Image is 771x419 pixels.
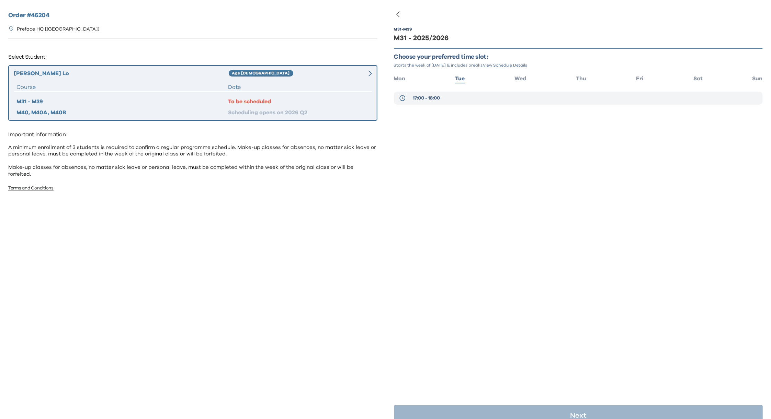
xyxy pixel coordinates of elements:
div: M31 - M39 [16,97,228,106]
span: Wed [514,76,526,81]
span: Sat [693,76,703,81]
div: [PERSON_NAME] Lo [14,69,229,78]
div: M31 - M39 [394,26,412,32]
div: Scheduling opens on 2026 Q2 [228,108,369,117]
span: Sun [752,76,763,81]
div: To be scheduled [228,97,369,106]
span: 17:00 - 18:00 [413,95,440,102]
div: Age [DEMOGRAPHIC_DATA] [229,70,293,77]
span: View Schedule Details [483,63,528,67]
h2: Order # 46204 [8,11,377,20]
p: Important information: [8,129,377,140]
button: 17:00 - 18:00 [394,92,763,105]
span: Fri [636,76,644,81]
p: Starts the week of [DATE] & includes breaks. [394,62,763,68]
p: A minimum enrollment of 3 students is required to confirm a regular programme schedule. Make-up c... [8,144,377,178]
div: M40, M40A, M40B [16,108,228,117]
p: Preface HQ [[GEOGRAPHIC_DATA]] [17,26,99,33]
a: Terms and Conditions [8,186,54,190]
p: Choose your preferred time slot: [394,53,763,61]
p: Select Student [8,51,377,62]
p: Next [570,412,586,419]
span: Thu [576,76,586,81]
div: Date [228,83,369,91]
span: Mon [394,76,406,81]
div: M31 - 2025/2026 [394,33,763,43]
div: Course [16,83,228,91]
span: Tue [455,76,465,81]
